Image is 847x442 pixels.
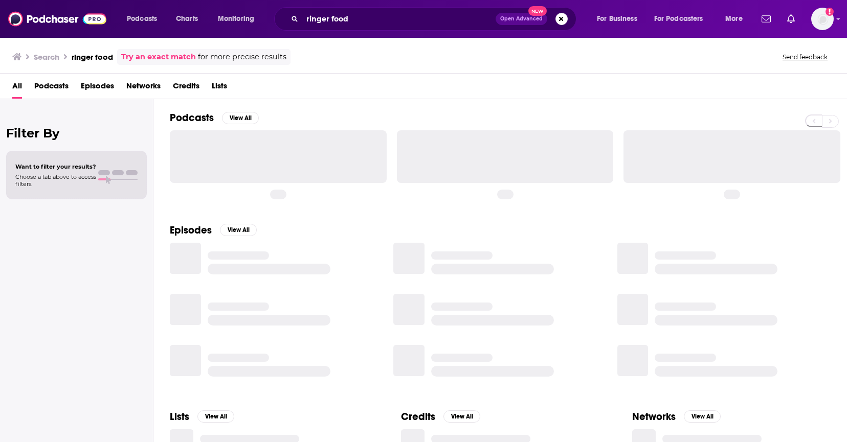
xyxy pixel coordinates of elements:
[126,78,161,99] a: Networks
[121,51,196,63] a: Try an exact match
[632,410,721,423] a: NetworksView All
[757,10,775,28] a: Show notifications dropdown
[170,410,189,423] h2: Lists
[597,12,637,26] span: For Business
[12,78,22,99] a: All
[401,410,480,423] a: CreditsView All
[500,16,543,21] span: Open Advanced
[170,224,257,237] a: EpisodesView All
[718,11,755,27] button: open menu
[401,410,435,423] h2: Credits
[72,52,113,62] h3: ringer food
[811,8,834,30] img: User Profile
[170,410,234,423] a: ListsView All
[783,10,799,28] a: Show notifications dropdown
[211,11,268,27] button: open menu
[826,8,834,16] svg: Add a profile image
[222,112,259,124] button: View All
[6,126,147,141] h2: Filter By
[176,12,198,26] span: Charts
[496,13,547,25] button: Open AdvancedNew
[220,224,257,236] button: View All
[198,51,286,63] span: for more precise results
[169,11,204,27] a: Charts
[779,53,831,61] button: Send feedback
[654,12,703,26] span: For Podcasters
[811,8,834,30] span: Logged in as rowan.sullivan
[648,11,718,27] button: open menu
[170,111,259,124] a: PodcastsView All
[173,78,199,99] a: Credits
[15,173,96,188] span: Choose a tab above to access filters.
[528,6,547,16] span: New
[218,12,254,26] span: Monitoring
[34,52,59,62] h3: Search
[15,163,96,170] span: Want to filter your results?
[212,78,227,99] a: Lists
[170,224,212,237] h2: Episodes
[443,410,480,423] button: View All
[127,12,157,26] span: Podcasts
[632,410,676,423] h2: Networks
[590,11,650,27] button: open menu
[8,9,106,29] img: Podchaser - Follow, Share and Rate Podcasts
[302,11,496,27] input: Search podcasts, credits, & more...
[725,12,743,26] span: More
[34,78,69,99] a: Podcasts
[120,11,170,27] button: open menu
[284,7,586,31] div: Search podcasts, credits, & more...
[811,8,834,30] button: Show profile menu
[170,111,214,124] h2: Podcasts
[197,410,234,423] button: View All
[81,78,114,99] a: Episodes
[684,410,721,423] button: View All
